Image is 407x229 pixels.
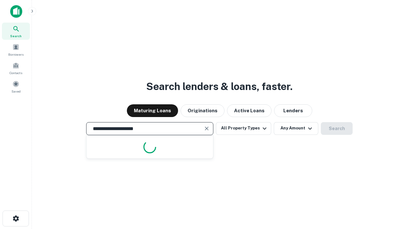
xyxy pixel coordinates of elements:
[11,89,21,94] span: Saved
[10,70,22,75] span: Contacts
[2,23,30,40] a: Search
[10,33,22,38] span: Search
[227,104,272,117] button: Active Loans
[274,122,318,135] button: Any Amount
[216,122,271,135] button: All Property Types
[10,5,22,18] img: capitalize-icon.png
[2,59,30,77] a: Contacts
[146,79,293,94] h3: Search lenders & loans, faster.
[375,178,407,209] iframe: Chat Widget
[2,78,30,95] a: Saved
[202,124,211,133] button: Clear
[181,104,224,117] button: Originations
[274,104,312,117] button: Lenders
[8,52,24,57] span: Borrowers
[2,41,30,58] a: Borrowers
[127,104,178,117] button: Maturing Loans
